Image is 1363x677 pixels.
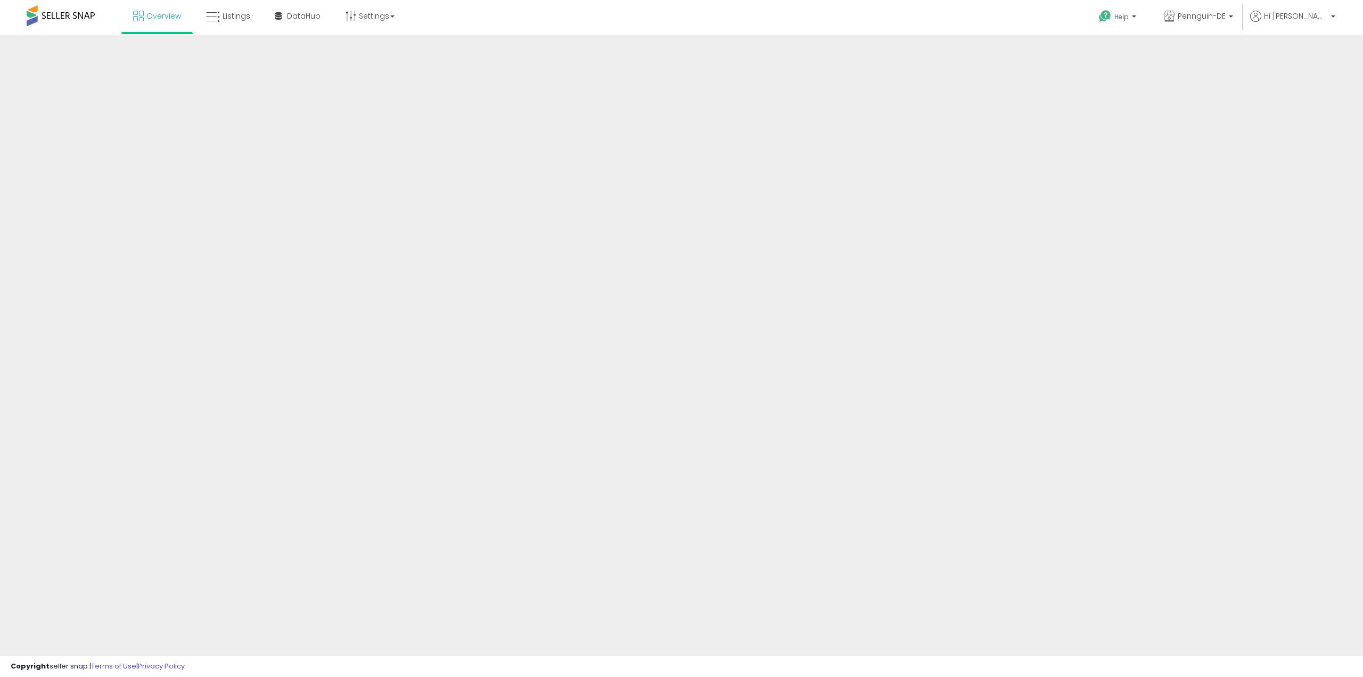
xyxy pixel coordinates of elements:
[1264,11,1328,21] span: Hi [PERSON_NAME]
[1250,11,1335,35] a: Hi [PERSON_NAME]
[1090,2,1147,35] a: Help
[146,11,181,21] span: Overview
[1098,10,1112,23] i: Get Help
[223,11,250,21] span: Listings
[1114,12,1129,21] span: Help
[1178,11,1226,21] span: Pennguin-DE
[287,11,321,21] span: DataHub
